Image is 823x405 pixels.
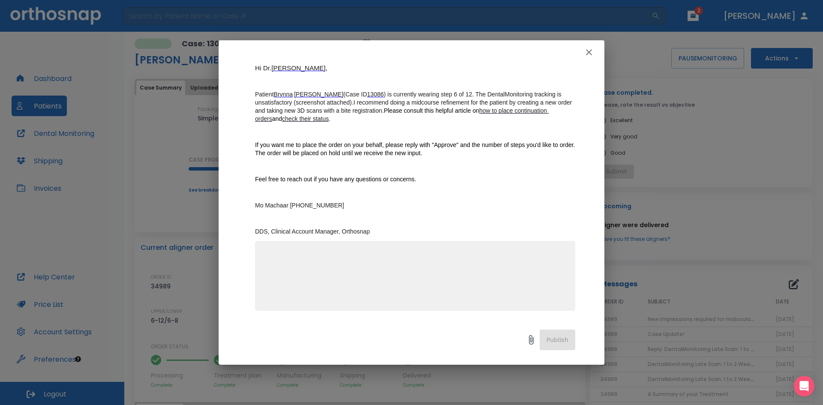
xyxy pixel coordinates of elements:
[255,99,574,114] span: I recommend doing a midcourse refinement for the patient by creating a new order and taking new 3...
[282,115,329,123] a: check their status
[255,228,370,235] span: DDS, Clinical Account Manager, Orthosnap
[343,91,367,98] span: (Case ID
[255,141,577,156] span: If you want me to place the order on your behalf, please reply with "Approve" and the number of s...
[271,64,325,72] span: [PERSON_NAME]
[271,65,325,72] a: [PERSON_NAME]
[325,64,327,72] span: ,
[255,176,416,183] span: Feel free to reach out if you have any questions or concerns.
[255,91,274,98] span: Patient
[367,91,384,98] a: 13086
[272,115,282,122] span: and
[794,376,814,396] div: Open Intercom Messenger
[255,91,563,106] span: ) is currently wearing step 6 of 12. The DentalMonitoring tracking is unsatisfactory (screenshot ...
[274,91,293,98] a: Brynna
[255,64,271,72] span: Hi Dr.
[255,202,344,209] span: Mo Machaar [PHONE_NUMBER]
[282,115,329,122] ins: check their status
[384,107,479,114] span: Please consult this helpful article on
[294,91,343,98] a: [PERSON_NAME]
[329,115,330,122] span: .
